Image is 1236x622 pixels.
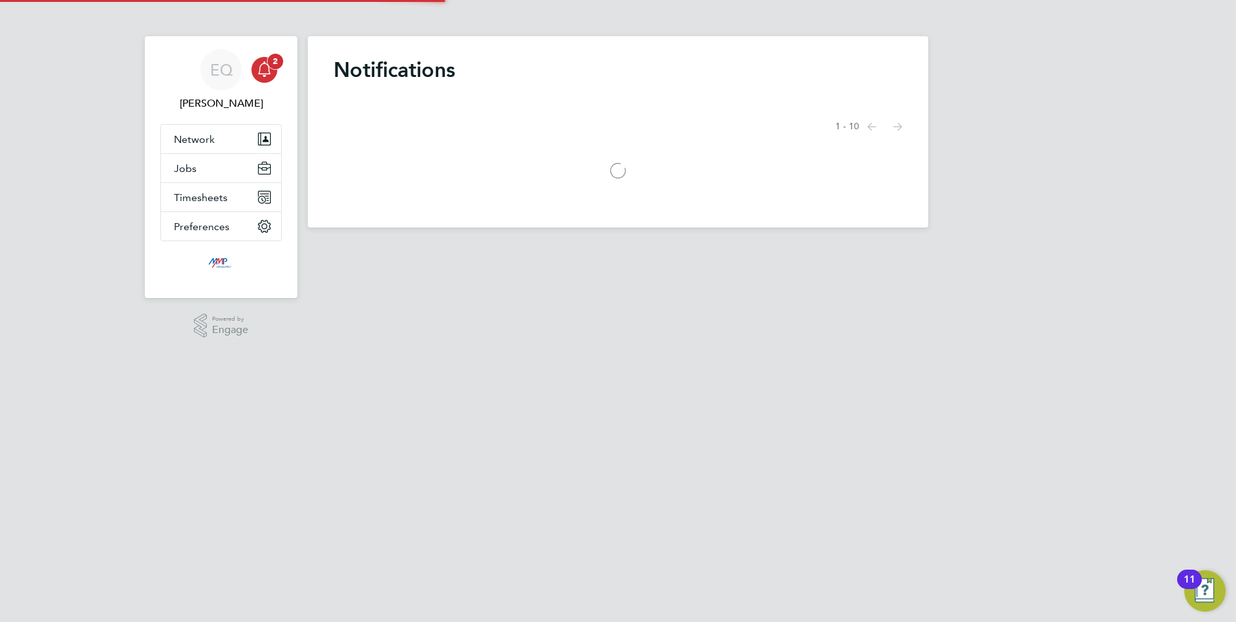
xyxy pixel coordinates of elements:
[212,314,248,325] span: Powered by
[1184,570,1226,612] button: Open Resource Center, 11 new notifications
[1184,579,1195,596] div: 11
[174,133,215,145] span: Network
[268,54,283,69] span: 2
[835,120,859,133] span: 1 - 10
[251,49,277,91] a: 2
[210,61,233,78] span: EQ
[203,254,240,275] img: mmpconsultancy-logo-retina.png
[161,154,281,182] button: Jobs
[835,114,902,140] nav: Select page of notifications list
[161,212,281,241] button: Preferences
[160,96,282,111] span: Eva Quinn
[160,49,282,111] a: EQ[PERSON_NAME]
[160,254,282,275] a: Go to home page
[161,125,281,153] button: Network
[161,183,281,211] button: Timesheets
[334,57,902,83] h1: Notifications
[174,220,229,233] span: Preferences
[174,162,197,175] span: Jobs
[194,314,249,338] a: Powered byEngage
[174,191,228,204] span: Timesheets
[212,325,248,336] span: Engage
[145,36,297,298] nav: Main navigation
